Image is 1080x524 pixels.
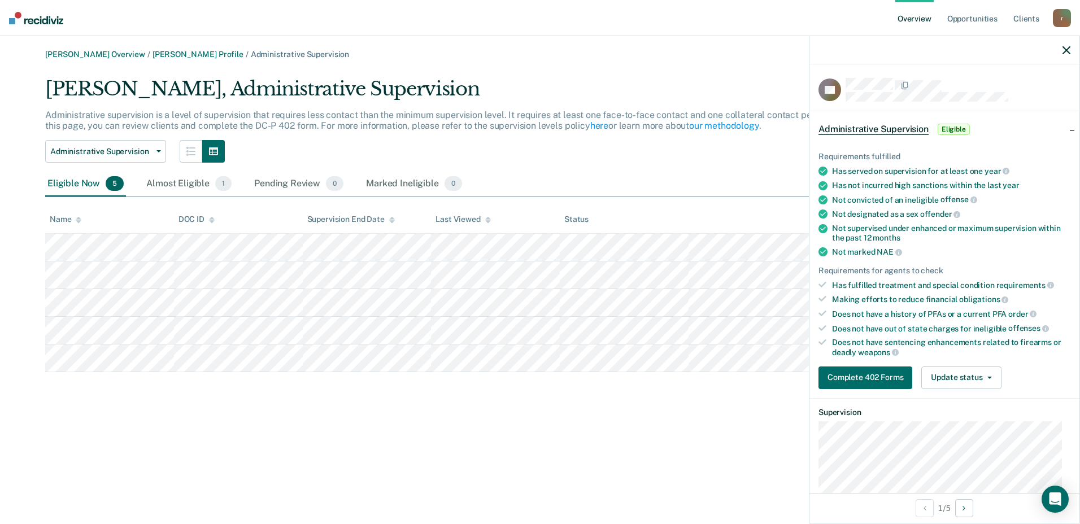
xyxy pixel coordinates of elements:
dt: Supervision [818,408,1070,417]
span: offender [920,209,961,219]
span: months [873,233,900,242]
div: Name [50,215,81,224]
span: / [243,50,251,59]
div: Not designated as a sex [832,209,1070,219]
span: / [145,50,153,59]
div: Not supervised under enhanced or maximum supervision within the past 12 [832,224,1070,243]
div: Making efforts to reduce financial [832,294,1070,304]
div: Not convicted of an ineligible [832,195,1070,205]
a: our methodology [689,120,759,131]
button: Next Opportunity [955,499,973,517]
span: 0 [445,176,462,191]
button: Previous Opportunity [916,499,934,517]
span: year [985,167,1009,176]
span: 1 [215,176,232,191]
div: Has fulfilled treatment and special condition [832,280,1070,290]
div: Pending Review [252,172,346,197]
span: NAE [877,247,902,256]
div: Open Intercom Messenger [1042,486,1069,513]
div: Administrative SupervisionEligible [809,111,1079,147]
span: requirements [996,281,1054,290]
div: [PERSON_NAME], Administrative Supervision [45,77,855,110]
span: Administrative Supervision [818,124,929,135]
span: Administrative Supervision [50,147,152,156]
div: Eligible Now [45,172,126,197]
span: Administrative Supervision [251,50,349,59]
div: Has not incurred high sanctions within the last [832,181,1070,190]
span: year [1003,181,1019,190]
div: 1 / 5 [809,493,1079,523]
span: 5 [106,176,124,191]
span: 0 [326,176,343,191]
div: Has served on supervision for at least one [832,166,1070,176]
div: Does not have sentencing enhancements related to firearms or deadly [832,338,1070,357]
span: offense [940,195,977,204]
img: Recidiviz [9,12,63,24]
div: Requirements fulfilled [818,152,1070,161]
button: Complete 402 Forms [818,366,912,389]
div: Almost Eligible [144,172,234,197]
div: Status [564,215,589,224]
a: [PERSON_NAME] Profile [153,50,243,59]
button: Update status [921,366,1001,389]
div: Not marked [832,247,1070,257]
div: Last Viewed [436,215,490,224]
span: Eligible [938,124,970,135]
a: here [590,120,608,131]
div: Requirements for agents to check [818,266,1070,276]
a: [PERSON_NAME] Overview [45,50,145,59]
div: Marked Ineligible [364,172,464,197]
p: Administrative supervision is a level of supervision that requires less contact than the minimum ... [45,110,851,131]
div: DOC ID [178,215,215,224]
span: weapons [858,348,899,357]
div: Does not have out of state charges for ineligible [832,324,1070,334]
div: Does not have a history of PFAs or a current PFA order [832,309,1070,319]
a: Navigate to form link [818,366,917,389]
div: r [1053,9,1071,27]
span: obligations [959,295,1008,304]
span: offenses [1008,324,1049,333]
div: Supervision End Date [307,215,395,224]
